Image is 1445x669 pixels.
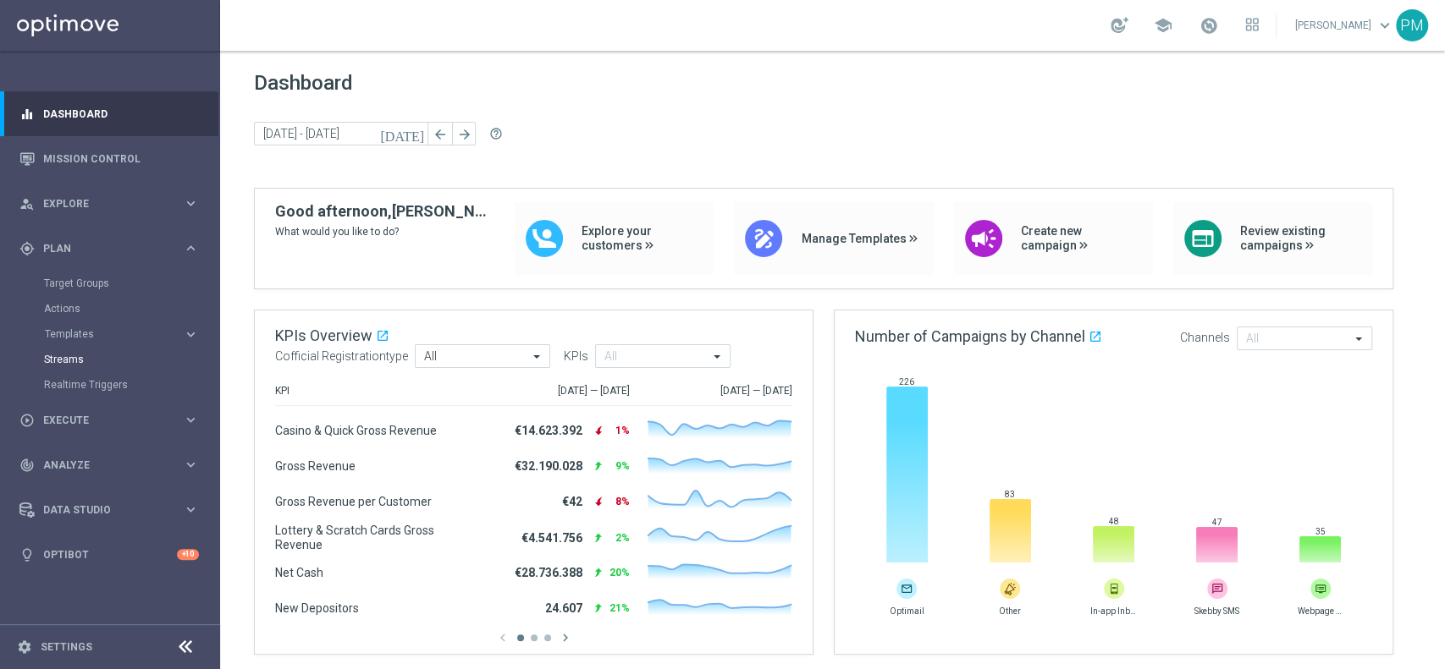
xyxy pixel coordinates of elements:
i: play_circle_outline [19,413,35,428]
i: gps_fixed [19,241,35,256]
span: Analyze [43,460,183,470]
button: person_search Explore keyboard_arrow_right [19,197,200,211]
div: Analyze [19,458,183,473]
span: keyboard_arrow_down [1376,16,1394,35]
button: Data Studio keyboard_arrow_right [19,503,200,517]
button: Mission Control [19,152,200,166]
div: Templates [45,329,183,339]
button: Templates keyboard_arrow_right [44,327,200,341]
span: Execute [43,415,183,425]
button: lightbulb Optibot +10 [19,548,200,562]
i: equalizer [19,107,35,122]
i: keyboard_arrow_right [183,240,199,256]
span: Data Studio [43,505,183,515]
a: Settings [41,642,92,652]
i: keyboard_arrow_right [183,195,199,211]
button: equalizer Dashboard [19,107,200,121]
div: Explore [19,196,183,211]
button: gps_fixed Plan keyboard_arrow_right [19,242,200,255]
i: lightbulb [19,547,35,562]
span: Explore [43,199,183,209]
div: Actions [44,296,218,321]
a: Streams [44,353,176,366]
div: Execute [19,413,183,428]
div: Data Studio [19,502,183,518]
div: Streams [44,347,218,372]
i: keyboard_arrow_right [183,457,199,473]
i: keyboard_arrow_right [183,412,199,428]
a: Dashboard [43,91,199,136]
i: settings [17,639,32,655]
a: Mission Control [43,136,199,181]
span: Templates [45,329,166,339]
a: Target Groups [44,277,176,290]
div: PM [1396,9,1428,41]
span: Plan [43,244,183,254]
i: keyboard_arrow_right [183,502,199,518]
button: track_changes Analyze keyboard_arrow_right [19,458,200,472]
a: Actions [44,302,176,315]
div: Realtime Triggers [44,372,218,398]
span: school [1154,16,1172,35]
div: Optibot [19,532,199,577]
button: play_circle_outline Execute keyboard_arrow_right [19,414,200,427]
div: Templates [44,321,218,347]
div: Target Groups [44,271,218,296]
a: Optibot [43,532,177,577]
i: person_search [19,196,35,211]
a: Realtime Triggers [44,378,176,392]
i: keyboard_arrow_right [183,326,199,343]
div: Plan [19,241,183,256]
div: +10 [177,549,199,560]
a: [PERSON_NAME]keyboard_arrow_down [1293,13,1396,38]
div: Mission Control [19,136,199,181]
i: track_changes [19,458,35,473]
div: Dashboard [19,91,199,136]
